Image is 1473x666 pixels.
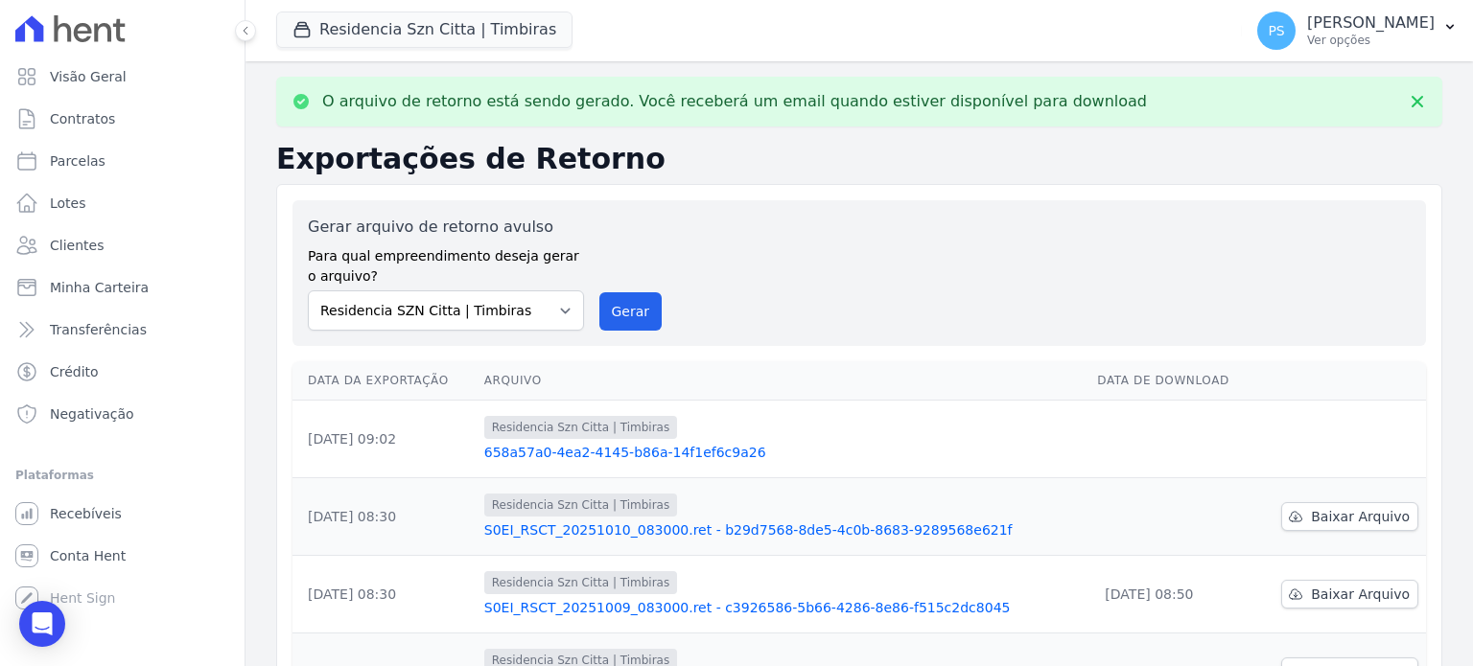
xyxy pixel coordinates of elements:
h2: Exportações de Retorno [276,142,1442,176]
button: PS [PERSON_NAME] Ver opções [1242,4,1473,57]
button: Residencia Szn Citta | Timbiras [276,11,573,48]
span: Negativação [50,404,134,424]
a: Parcelas [8,142,237,180]
label: Gerar arquivo de retorno avulso [308,216,584,239]
a: S0EI_RSCT_20251010_083000.ret - b29d7568-8de5-4c0b-8683-9289568e621f [484,520,1083,540]
span: Baixar Arquivo [1311,507,1410,526]
span: Parcelas [50,151,105,171]
td: [DATE] 08:30 [292,556,477,633]
span: Baixar Arquivo [1311,585,1410,604]
a: Recebíveis [8,494,237,533]
label: Para qual empreendimento deseja gerar o arquivo? [308,239,584,287]
span: Residencia Szn Citta | Timbiras [484,494,677,517]
span: Residencia Szn Citta | Timbiras [484,571,677,594]
div: Open Intercom Messenger [19,601,65,647]
a: Clientes [8,226,237,264]
span: Minha Carteira [50,278,149,297]
span: Residencia Szn Citta | Timbiras [484,416,677,439]
div: Plataformas [15,464,229,487]
a: Transferências [8,310,237,349]
a: Negativação [8,395,237,433]
td: [DATE] 09:02 [292,401,477,478]
span: Recebíveis [50,504,122,523]
p: Ver opções [1307,33,1435,48]
span: Transferências [50,320,147,339]
span: Clientes [50,236,104,255]
a: Conta Hent [8,537,237,575]
a: 658a57a0-4ea2-4145-b86a-14f1ef6c9a26 [484,443,1083,462]
td: [DATE] 08:50 [1089,556,1254,633]
th: Data da Exportação [292,361,477,401]
button: Gerar [599,292,663,331]
span: Contratos [50,109,115,128]
th: Data de Download [1089,361,1254,401]
a: Lotes [8,184,237,222]
span: Lotes [50,194,86,213]
a: Baixar Arquivo [1281,502,1418,531]
span: Crédito [50,362,99,381]
td: [DATE] 08:30 [292,478,477,556]
span: Visão Geral [50,67,127,86]
a: Crédito [8,353,237,391]
a: S0EI_RSCT_20251009_083000.ret - c3926586-5b66-4286-8e86-f515c2dc8045 [484,598,1083,617]
a: Visão Geral [8,57,237,96]
a: Baixar Arquivo [1281,580,1418,609]
th: Arquivo [477,361,1090,401]
span: PS [1268,24,1284,37]
p: [PERSON_NAME] [1307,13,1435,33]
a: Contratos [8,100,237,138]
span: Conta Hent [50,546,126,565]
p: O arquivo de retorno está sendo gerado. Você receberá um email quando estiver disponível para dow... [322,92,1147,111]
a: Minha Carteira [8,268,237,307]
